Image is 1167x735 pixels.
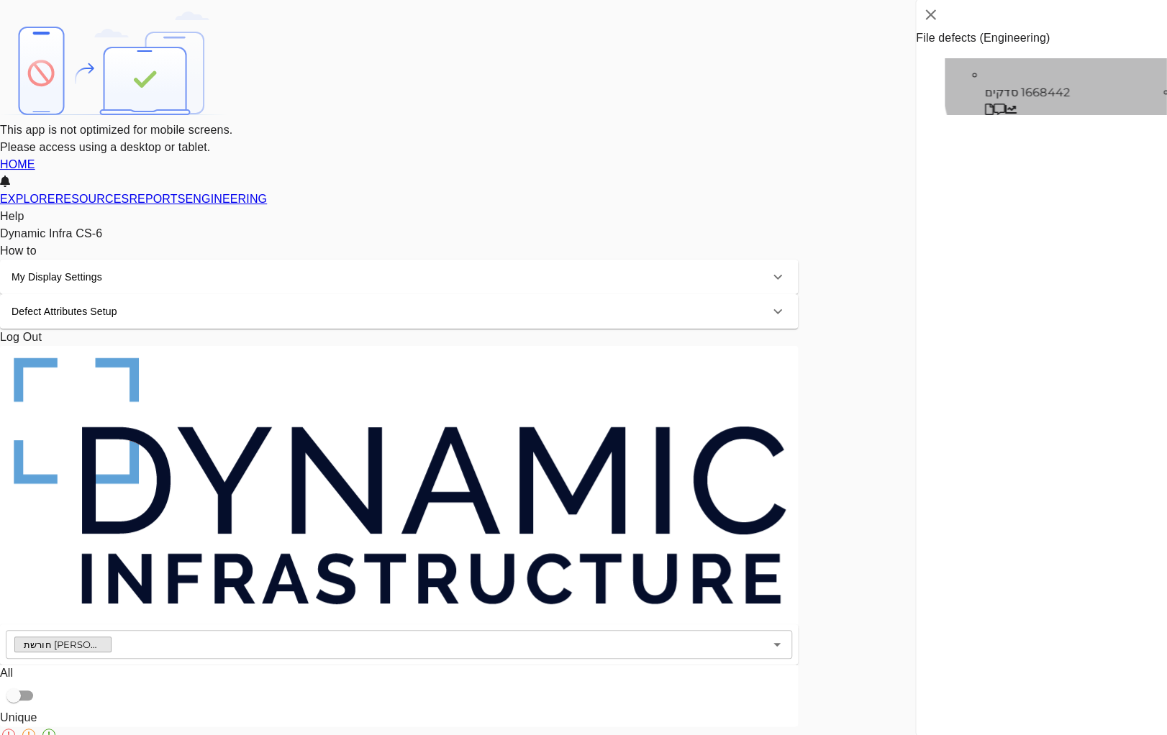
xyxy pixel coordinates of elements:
div: 1668442 סדקים [945,58,1167,127]
a: REPORTS [129,193,185,205]
span: 1668442 [1021,86,1070,99]
a: ENGINEERING [185,193,267,205]
iframe: Chat [1106,670,1156,724]
div: My Display Settings [12,270,102,285]
span: חורשת [PERSON_NAME]- 1716 [15,638,111,652]
button: Open [767,634,787,654]
span: סדקים [985,86,1018,99]
div: Defect Attributes Setup [12,304,117,319]
a: RESOURCES [55,193,130,205]
div: File defects (Engineering) [916,29,1167,47]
